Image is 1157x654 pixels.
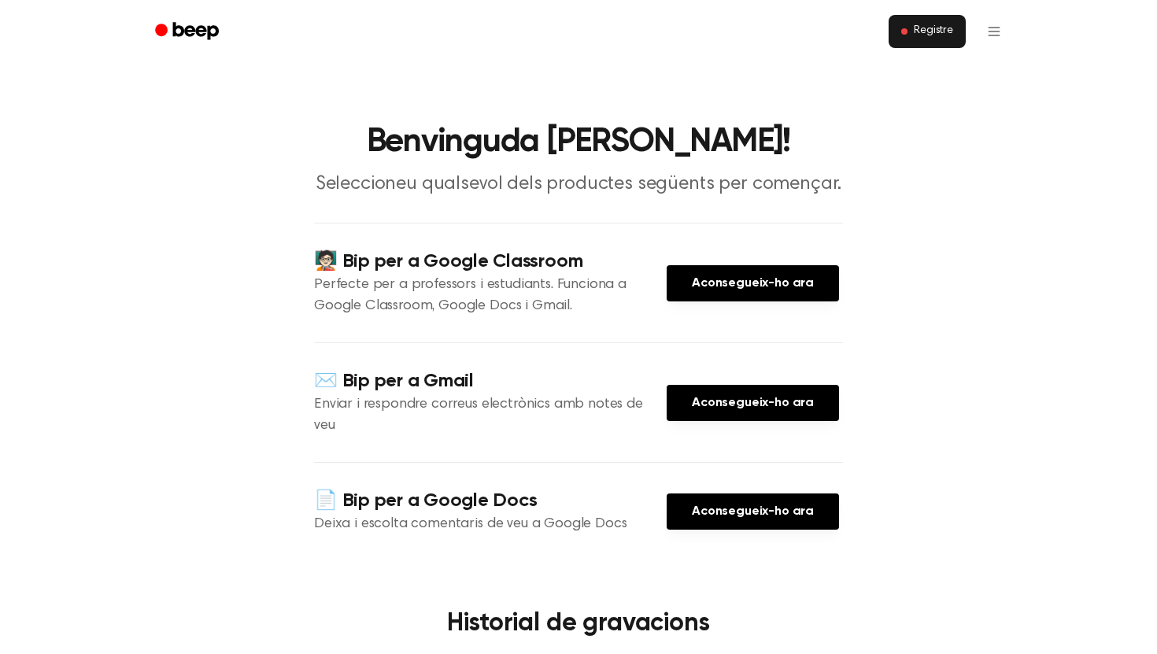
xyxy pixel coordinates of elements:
font: Aconsegueix-ho ara [692,505,814,518]
a: Aconsegueix-ho ara [667,493,839,530]
font: Benvinguda [PERSON_NAME]! [367,126,791,159]
font: Historial de gravacions [447,611,709,636]
font: Deixa i escolta comentaris de veu a Google Docs [314,517,627,531]
a: Aconsegueix-ho ara [667,265,839,301]
font: Seleccioneu qualsevol dels productes següents per començar. [316,175,842,194]
font: ✉️ Bip per a Gmail [314,371,474,390]
font: 📄 Bip per a Google Docs [314,491,537,510]
font: Aconsegueix-ho ara [692,397,814,409]
font: Perfecte per a professors i estudiants. Funciona a Google Classroom, Google Docs i Gmail. [314,278,627,313]
font: Enviar i respondre correus electrònics amb notes de veu [314,397,643,433]
font: Registre [914,25,953,36]
button: Obre el menú [975,13,1013,50]
button: Registre [889,15,966,48]
a: Bip [144,17,233,47]
a: Aconsegueix-ho ara [667,385,839,421]
font: 🧑🏻‍🏫 Bip per a Google Classroom [314,252,582,271]
font: Aconsegueix-ho ara [692,277,814,290]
